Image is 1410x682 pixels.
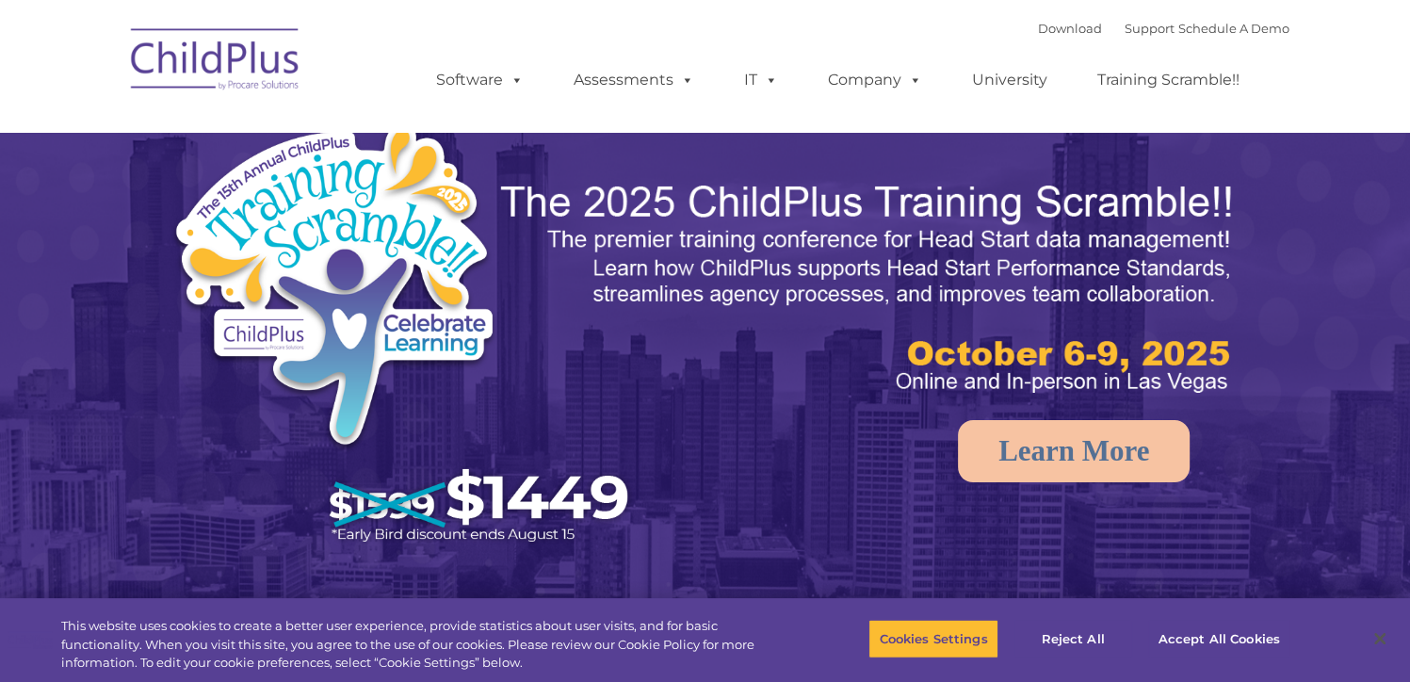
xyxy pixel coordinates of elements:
[1078,61,1258,99] a: Training Scramble!!
[725,61,797,99] a: IT
[1148,619,1290,658] button: Accept All Cookies
[809,61,941,99] a: Company
[953,61,1066,99] a: University
[1178,21,1289,36] a: Schedule A Demo
[262,124,319,138] span: Last name
[555,61,713,99] a: Assessments
[262,202,342,216] span: Phone number
[417,61,543,99] a: Software
[958,420,1190,482] a: Learn More
[61,617,775,673] div: This website uses cookies to create a better user experience, provide statistics about user visit...
[122,15,310,109] img: ChildPlus by Procare Solutions
[1359,618,1401,659] button: Close
[868,619,997,658] button: Cookies Settings
[1125,21,1175,36] a: Support
[1038,21,1289,36] font: |
[1038,21,1102,36] a: Download
[1014,619,1132,658] button: Reject All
